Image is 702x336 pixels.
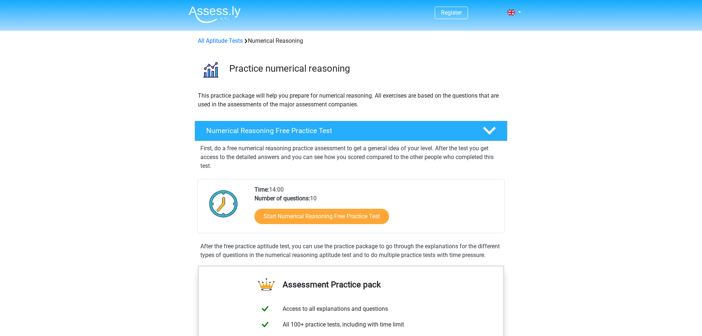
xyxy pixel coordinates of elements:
[198,37,243,44] a: All Aptitude Tests
[249,185,504,233] div: 14:00 10
[254,209,389,224] a: Start Numerical Reasoning Free Practice Test
[195,37,507,45] div: Numerical Reasoning
[197,242,505,260] div: After the free practice aptitude test, you can use the practice package to go through the explana...
[206,127,471,135] h4: Numerical Reasoning Free Practice Test
[254,195,310,202] b: Number of questions:
[200,144,502,170] p: First, do a free numerical reasoning practice assessment to get a general idea of your level. Aft...
[205,185,242,222] img: Clock
[254,186,269,193] b: Time:
[441,9,462,16] a: Register
[198,91,504,109] p: This practice package will help you prepare for numerical reasoning. All exercises are based on t...
[189,6,241,23] img: Assessly
[229,63,502,74] h3: Practice numerical reasoning
[192,121,510,141] a: Numerical Reasoning Free Practice Test
[195,54,226,85] img: numerical reasoning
